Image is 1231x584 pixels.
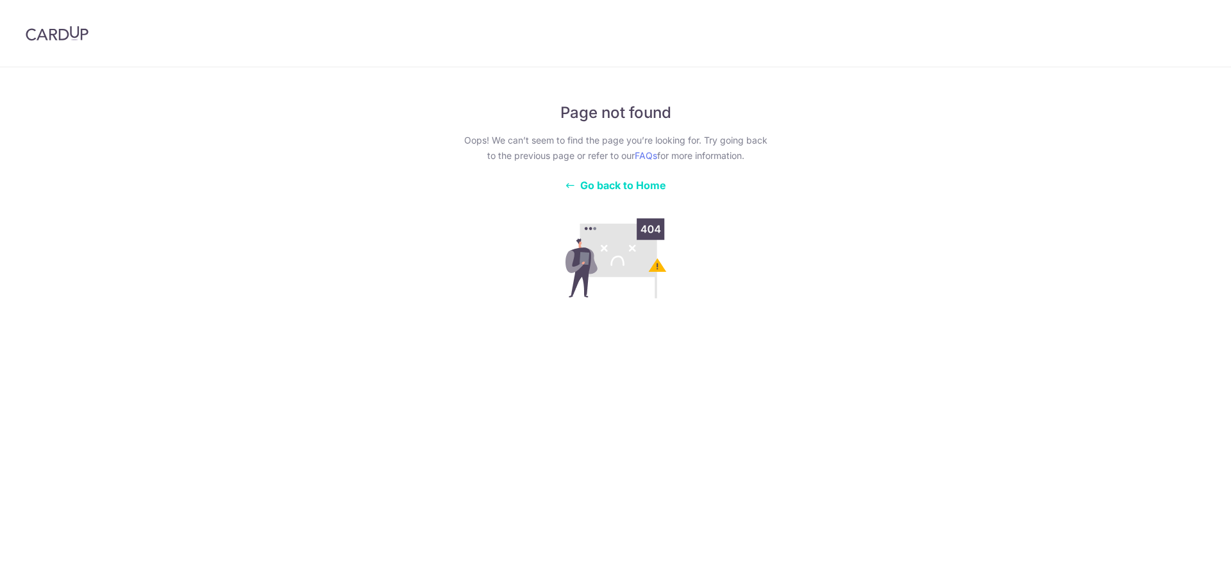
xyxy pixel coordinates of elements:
img: 404 [523,212,708,305]
a: FAQs [635,150,657,161]
h5: Page not found [459,103,772,122]
img: CardUp [26,26,88,41]
a: Go back to Home [565,179,666,192]
span: Go back to Home [580,179,666,192]
p: Oops! We can’t seem to find the page you’re looking for. Try going back to the previous page or r... [459,133,772,163]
